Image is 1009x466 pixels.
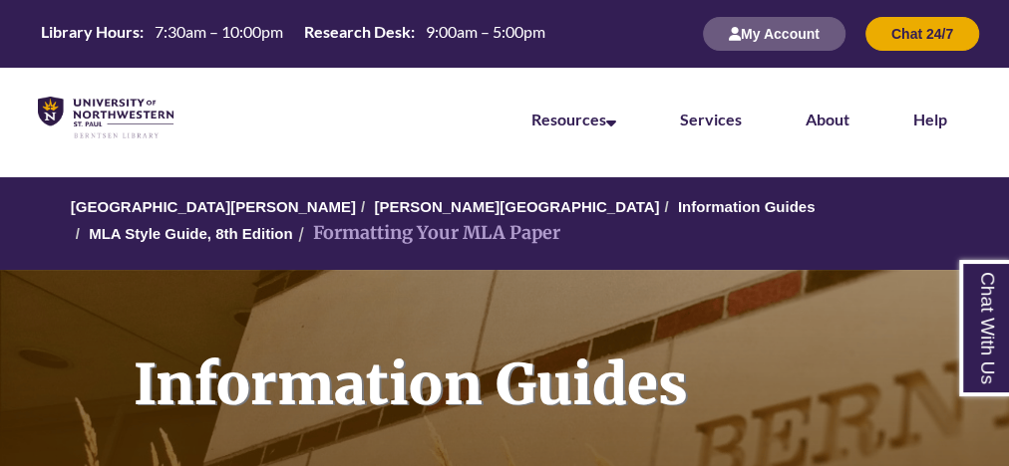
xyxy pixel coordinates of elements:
a: Hours Today [33,21,553,48]
span: 7:30am – 10:00pm [155,22,283,41]
span: 9:00am – 5:00pm [426,22,545,41]
a: [PERSON_NAME][GEOGRAPHIC_DATA] [374,198,659,215]
th: Library Hours: [33,21,147,43]
li: Formatting Your MLA Paper [293,219,560,248]
img: UNWSP Library Logo [38,97,173,139]
a: Information Guides [678,198,816,215]
a: My Account [703,25,845,42]
h1: Information Guides [112,270,1009,451]
a: About [806,110,849,128]
button: Chat 24/7 [865,17,979,51]
a: Chat 24/7 [865,25,979,42]
a: [GEOGRAPHIC_DATA][PERSON_NAME] [71,198,356,215]
button: My Account [703,17,845,51]
a: Services [680,110,742,128]
a: MLA Style Guide, 8th Edition [89,225,292,242]
a: Resources [531,110,616,128]
table: Hours Today [33,21,553,46]
th: Research Desk: [296,21,418,43]
a: Help [913,110,947,128]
